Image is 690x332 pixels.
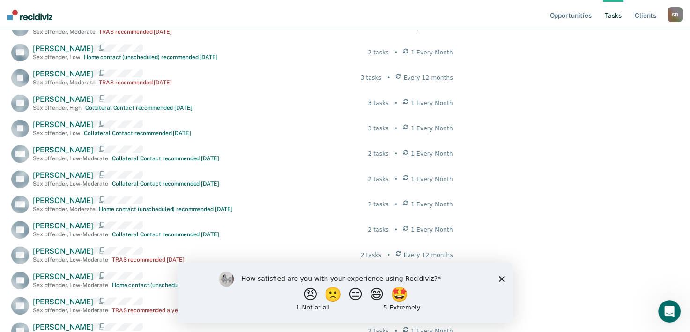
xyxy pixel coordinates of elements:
div: Collateral Contact recommended [DATE] [112,181,219,187]
div: • [394,175,398,183]
div: TRAS recommended [DATE] [99,29,171,35]
span: [PERSON_NAME] [33,196,93,205]
span: [PERSON_NAME] [33,44,93,53]
button: SB [668,7,683,22]
div: Sex offender , Low-Moderate [33,155,108,162]
span: [PERSON_NAME] [33,247,93,256]
div: • [394,124,398,133]
span: 1 Every Month [411,124,453,133]
div: Sex offender , Moderate [33,79,95,86]
div: Home contact (unscheduled) recommended [DATE] [112,282,246,288]
div: Sex offender , Low-Moderate [33,181,108,187]
div: 2 tasks [361,251,381,259]
div: • [394,200,398,209]
span: [PERSON_NAME] [33,120,93,129]
div: Home contact (unscheduled) recommended [DATE] [99,206,233,212]
div: • [387,74,390,82]
div: Sex offender , High [33,105,82,111]
div: Sex offender , Moderate [33,206,95,212]
div: Home contact (unscheduled) recommended [DATE] [84,54,218,60]
div: 2 tasks [368,48,388,57]
div: Sex offender , Moderate [33,29,95,35]
span: 1 Every Month [411,48,453,57]
div: • [387,251,390,259]
div: Collateral Contact recommended [DATE] [85,105,193,111]
div: Collateral Contact recommended [DATE] [112,231,219,238]
div: 2 tasks [368,175,388,183]
div: 3 tasks [368,124,388,133]
span: 1 Every Month [411,150,453,158]
div: Sex offender , Low-Moderate [33,307,108,314]
div: Sex offender , Low-Moderate [33,257,108,263]
div: Collateral Contact recommended [DATE] [112,155,219,162]
span: [PERSON_NAME] [33,69,93,78]
span: [PERSON_NAME] [33,323,93,332]
div: 3 tasks [368,99,388,107]
div: Sex offender , Low [33,54,80,60]
span: 1 Every Month [411,99,453,107]
img: Recidiviz [7,10,52,20]
div: • [394,226,398,234]
span: [PERSON_NAME] [33,272,93,281]
div: TRAS recommended [DATE] [112,257,185,263]
span: [PERSON_NAME] [33,95,93,104]
span: Every 12 months [404,251,453,259]
span: [PERSON_NAME] [33,297,93,306]
div: S B [668,7,683,22]
span: 1 Every Month [411,226,453,234]
span: [PERSON_NAME] [33,171,93,180]
span: 1 Every Month [411,200,453,209]
iframe: Survey by Kim from Recidiviz [178,262,513,323]
div: 3 tasks [361,74,381,82]
span: [PERSON_NAME] [33,221,93,230]
div: • [394,99,398,107]
div: 2 tasks [368,226,388,234]
span: [PERSON_NAME] [33,145,93,154]
div: Sex offender , Low-Moderate [33,282,108,288]
div: 2 tasks [368,200,388,209]
span: 1 Every Month [411,175,453,183]
div: • [394,150,398,158]
span: Every 12 months [404,74,453,82]
div: 2 tasks [368,150,388,158]
div: Sex offender , Low-Moderate [33,231,108,238]
div: TRAS recommended a year ago [112,307,194,314]
iframe: Intercom live chat [658,300,681,323]
div: TRAS recommended [DATE] [99,79,171,86]
div: • [394,48,398,57]
div: Sex offender , Low [33,130,80,136]
div: Collateral Contact recommended [DATE] [84,130,191,136]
